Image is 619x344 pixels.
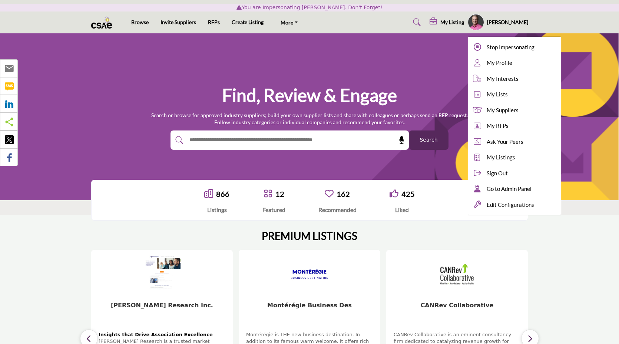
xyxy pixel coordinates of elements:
span: My Listings [487,153,515,162]
h2: PREMIUM LISTINGS [262,230,357,242]
a: 866 [216,189,229,198]
span: Edit Configurations [487,201,534,209]
a: CANRev Collaborative [421,302,494,309]
span: My Profile [487,59,512,67]
span: Sign Out [487,169,508,178]
a: Create Listing [232,19,264,25]
button: Show hide supplier dropdown [468,14,484,30]
div: Liked [390,205,415,214]
a: My Suppliers [468,102,561,118]
b: Bramm Research Inc. [111,302,213,309]
a: My Listings [468,149,561,165]
div: Listings [204,205,229,214]
img: Bramm Research Inc. [143,255,181,292]
span: My Lists [487,90,508,99]
span: My Interests [487,75,519,83]
p: Search or browse for approved industry suppliers; build your own supplier lists and share with co... [151,112,468,126]
button: Search [409,130,448,150]
a: My RFPs [468,118,561,134]
h5: [PERSON_NAME] [487,19,528,26]
a: Search [406,16,426,28]
a: My Lists [468,86,561,102]
h1: Find, Review & Engage [222,84,397,107]
i: Go to Liked [390,189,398,198]
a: RFPs [208,19,220,25]
div: Featured [262,205,285,214]
div: My Listing [430,18,464,27]
a: My Profile [468,55,561,71]
a: Go to Featured [264,189,272,199]
h5: My Listing [440,19,464,26]
a: Browse [131,19,149,25]
a: Montérégie Business Des [267,302,352,309]
a: Ask Your Peers [468,134,561,150]
a: [PERSON_NAME] Research Inc. [111,302,213,309]
a: 12 [275,189,284,198]
a: Go to Recommended [325,189,334,199]
a: More [275,17,303,27]
span: Search [420,136,437,144]
img: CANRev Collaborative [438,255,476,292]
span: Ask Your Peers [487,138,523,146]
div: Recommended [318,205,357,214]
span: Stop Impersonating [487,43,534,52]
img: Site Logo [91,16,116,29]
a: Invite Suppliers [160,19,196,25]
span: My Suppliers [487,106,519,115]
a: 162 [337,189,350,198]
span: My RFPs [487,122,509,130]
a: My Interests [468,71,561,87]
span: Go to Admin Panel [487,185,532,193]
h2: Insights that Drive Association Excellence [99,331,225,338]
img: Montérégie Business Des [291,255,328,292]
a: 425 [401,189,415,198]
